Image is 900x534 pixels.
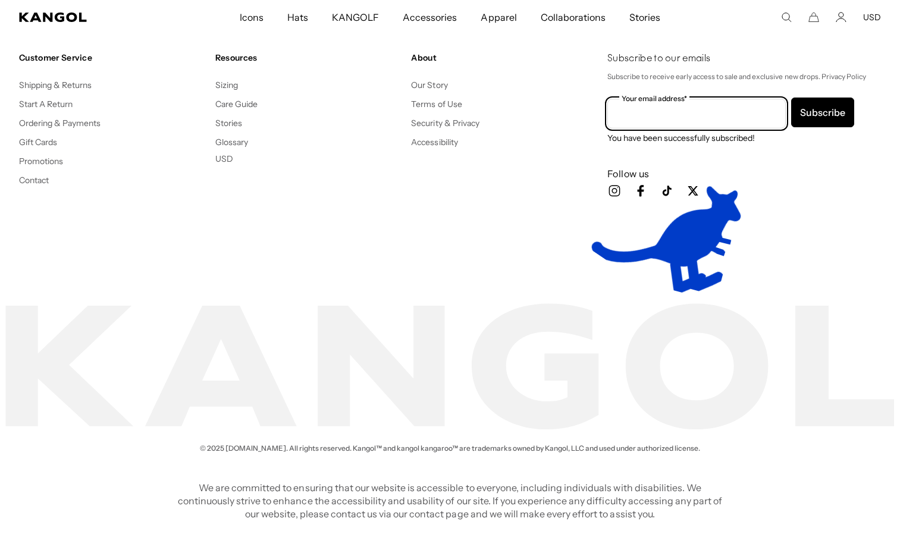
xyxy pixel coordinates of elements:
[607,52,881,65] h4: Subscribe to our emails
[19,52,206,63] h4: Customer Service
[19,80,92,90] a: Shipping & Returns
[215,137,248,147] a: Glossary
[411,118,479,128] a: Security & Privacy
[19,156,63,167] a: Promotions
[411,137,457,147] a: Accessibility
[411,52,598,63] h4: About
[836,12,846,23] a: Account
[411,99,462,109] a: Terms of Use
[215,80,238,90] a: Sizing
[19,118,101,128] a: Ordering & Payments
[19,12,158,22] a: Kangol
[791,98,854,127] button: Subscribe
[19,99,73,109] a: Start A Return
[607,133,854,143] div: You have been successfully subscribed!
[607,167,881,180] h3: Follow us
[19,175,49,186] a: Contact
[174,481,726,520] p: We are committed to ensuring that our website is accessible to everyone, including individuals wi...
[411,80,447,90] a: Our Story
[19,137,57,147] a: Gift Cards
[215,52,402,63] h4: Resources
[215,153,233,164] button: USD
[607,70,881,83] p: Subscribe to receive early access to sale and exclusive new drops. Privacy Policy
[215,118,242,128] a: Stories
[215,99,258,109] a: Care Guide
[808,12,819,23] button: Cart
[781,12,792,23] summary: Search here
[863,12,881,23] button: USD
